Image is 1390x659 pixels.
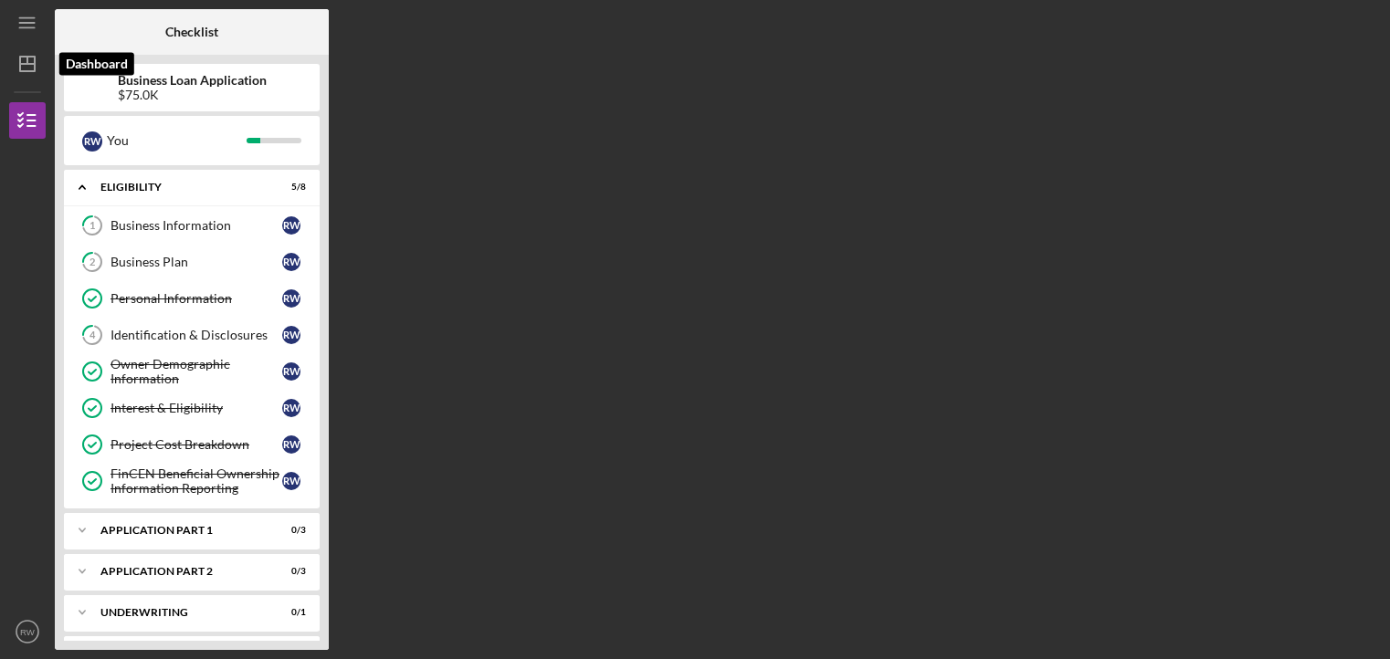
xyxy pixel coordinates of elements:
a: Personal InformationRW [73,280,311,317]
a: Interest & EligibilityRW [73,390,311,426]
div: Business Information [111,218,282,233]
div: Project Cost Breakdown [111,437,282,452]
text: RW [20,627,36,637]
a: 2Business PlanRW [73,244,311,280]
tspan: 2 [90,256,95,268]
div: Identification & Disclosures [111,328,282,342]
div: Owner Demographic Information [111,357,282,386]
div: $75.0K [118,88,267,102]
div: R W [282,362,300,381]
tspan: 4 [90,329,96,341]
div: 0 / 3 [273,525,306,536]
div: 0 / 1 [273,607,306,618]
b: Business Loan Application [118,73,267,88]
div: Eligibility [100,182,260,193]
tspan: 1 [90,220,95,232]
div: R W [282,399,300,417]
b: Checklist [165,25,218,39]
div: You [107,125,247,156]
div: Application Part 1 [100,525,260,536]
div: R W [82,131,102,152]
div: R W [282,472,300,490]
div: R W [282,253,300,271]
div: Business Plan [111,255,282,269]
div: FinCEN Beneficial Ownership Information Reporting [111,466,282,496]
div: 0 / 3 [273,566,306,577]
a: Project Cost BreakdownRW [73,426,311,463]
div: R W [282,216,300,235]
div: Underwriting [100,607,260,618]
a: 1Business InformationRW [73,207,311,244]
div: R W [282,435,300,454]
a: 4Identification & DisclosuresRW [73,317,311,353]
div: R W [282,289,300,308]
div: Interest & Eligibility [111,401,282,415]
div: R W [282,326,300,344]
div: Application Part 2 [100,566,260,577]
a: FinCEN Beneficial Ownership Information ReportingRW [73,463,311,499]
div: Personal Information [111,291,282,306]
a: Owner Demographic InformationRW [73,353,311,390]
div: 5 / 8 [273,182,306,193]
button: RW [9,613,46,650]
